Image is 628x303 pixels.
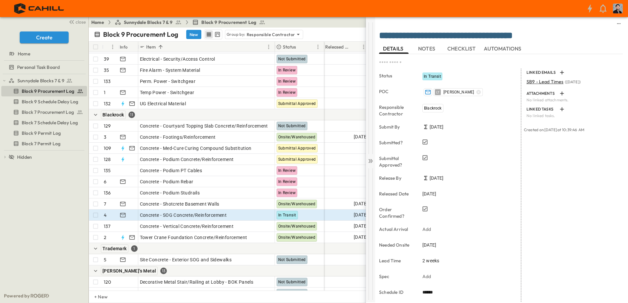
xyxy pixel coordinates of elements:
[140,145,252,151] span: Concrete - Med-Cure Curing Compound Substitution
[17,154,32,160] span: Hidden
[105,43,112,51] button: Sort
[22,98,78,105] span: Block 9 Schedule Delay Log
[8,2,71,15] img: 4f72bfc4efa7236828875bac24094a5ddb05241e32d018417354e964050affa1.png
[278,101,316,106] span: Submittal Approved
[140,290,227,296] span: Elevator Hoistway Shaft Structural Steel
[22,88,74,94] span: Block 9 Procurement Log
[265,43,273,51] button: Menu
[103,30,178,39] p: Block 9 Procurement Log
[430,175,443,181] span: [DATE]
[278,202,316,206] span: Onsite/Warehoused
[22,130,61,136] span: Block 9 Permit Log
[76,19,86,25] span: close
[278,79,296,84] span: In Review
[102,42,119,52] div: #
[20,31,69,43] button: Create
[104,123,111,129] p: 129
[1,75,87,86] div: test
[278,90,296,95] span: In Review
[140,156,234,163] span: Concrete - Podium Concrete/Reinforcement
[1,128,87,138] div: test
[278,257,306,262] span: Not Submitted
[247,31,295,38] p: Responsible Contractor
[418,46,437,51] span: NOTES
[104,56,109,62] p: 39
[527,91,557,96] p: ATTACHMENTS
[379,289,413,295] p: Schedule ID
[1,107,87,117] div: test
[140,223,234,230] span: Concrete - Vertical Concrete/Reinforcement
[424,106,442,111] span: Blackrock
[104,145,111,151] p: 109
[102,112,124,117] span: Blackrock
[104,190,111,196] p: 136
[119,42,138,52] div: Info
[140,279,254,285] span: Decorative Metal Stair/Railing at Lobby - BOK Panels
[297,43,304,51] button: Sort
[422,257,439,264] span: 2 weeks
[131,245,138,252] div: 1
[422,242,436,248] span: [DATE]
[201,19,256,26] span: Block 9 Procurement Log
[524,127,584,132] span: Created on [DATE] at 10:39:46 AM
[18,51,30,57] span: Home
[278,235,316,240] span: Onsite/Warehoused
[422,226,431,232] p: Add
[379,124,413,130] p: Submit By
[379,226,413,232] p: Actual Arrival
[436,92,439,92] span: LT
[91,19,269,26] nav: breadcrumbs
[104,134,106,140] p: 3
[1,96,87,107] div: test
[278,157,316,162] span: Submittal Approved
[140,123,268,129] span: Concrete - Courtyard Topping Slab Concrete/Reinforcement
[140,78,196,85] span: Perm. Power - Switchgear
[422,273,431,280] p: Add
[278,68,296,72] span: In Review
[383,46,405,51] span: DETAILS
[102,268,156,273] span: [PERSON_NAME]'s Metal
[379,273,413,280] p: Spec
[379,88,413,95] p: POC
[379,72,413,79] p: Status
[379,175,413,181] p: Release By
[140,178,193,185] span: Concrete - Podium Rebar
[379,242,413,248] p: Needed Onsite
[527,70,557,75] p: LINKED EMAILS
[160,268,167,274] div: 13
[213,30,221,38] button: kanban view
[104,201,106,207] p: 7
[227,31,245,38] p: Group by:
[613,4,623,13] img: Profile Picture
[157,43,164,51] button: Sort
[91,19,104,26] a: Home
[278,280,306,284] span: Not Submitted
[325,44,351,50] p: Released Date
[104,78,111,85] p: 133
[140,56,215,62] span: Electrical - Security/Access Control
[104,178,106,185] p: 6
[484,46,523,51] span: AUTOMATIONS
[424,74,441,79] span: In Transit
[104,212,106,218] p: 4
[314,43,322,51] button: Menu
[140,256,232,263] span: Site Concrete - Exterior SOG and Sidewalks
[278,135,316,139] span: Onsite/Warehoused
[527,97,619,103] p: No linked attachments.
[140,201,219,207] span: Concrete - Shotcrete Basement Walls
[278,224,316,229] span: Onsite/Warehoused
[22,140,60,147] span: Block 7 Permit Log
[379,206,413,219] p: Order Confirmed?
[104,100,111,107] p: 132
[1,86,87,96] div: test
[140,89,194,96] span: Temp Power - Switchgear
[379,191,413,197] p: Released Date
[565,79,581,84] span: ( [DATE] )
[278,57,306,61] span: Not Submitted
[104,279,111,285] p: 120
[17,64,60,71] span: Personal Task Board
[527,79,564,85] span: SB9 - Lead Times
[104,256,106,263] p: 5
[527,107,557,112] p: LINKED TASKS
[104,290,106,296] p: 9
